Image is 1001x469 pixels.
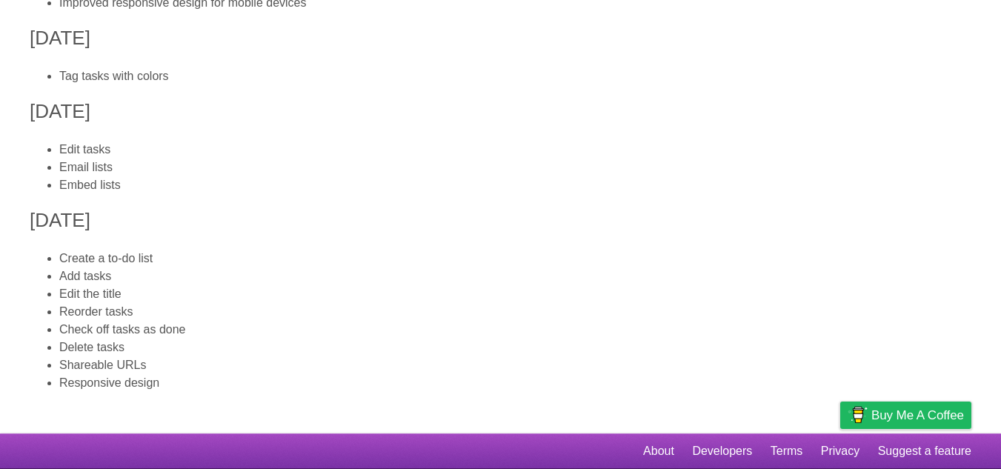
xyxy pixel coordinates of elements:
li: Tag tasks with colors [59,67,971,85]
li: Email lists [59,159,971,176]
li: Edit the title [59,285,971,303]
img: Buy me a coffee [848,402,868,428]
li: Shareable URLs [59,356,971,374]
h3: [DATE] [30,97,971,126]
li: Check off tasks as done [59,321,971,339]
li: Create a to-do list [59,250,971,267]
li: Edit tasks [59,141,971,159]
h3: [DATE] [30,206,971,235]
a: Developers [692,437,752,465]
li: Reorder tasks [59,303,971,321]
h3: [DATE] [30,24,971,53]
li: Responsive design [59,374,971,392]
a: About [643,437,674,465]
li: Add tasks [59,267,971,285]
a: Terms [771,437,803,465]
a: Suggest a feature [878,437,971,465]
a: Buy me a coffee [840,402,971,429]
a: Privacy [821,437,859,465]
span: Buy me a coffee [871,402,964,428]
li: Embed lists [59,176,971,194]
li: Delete tasks [59,339,971,356]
